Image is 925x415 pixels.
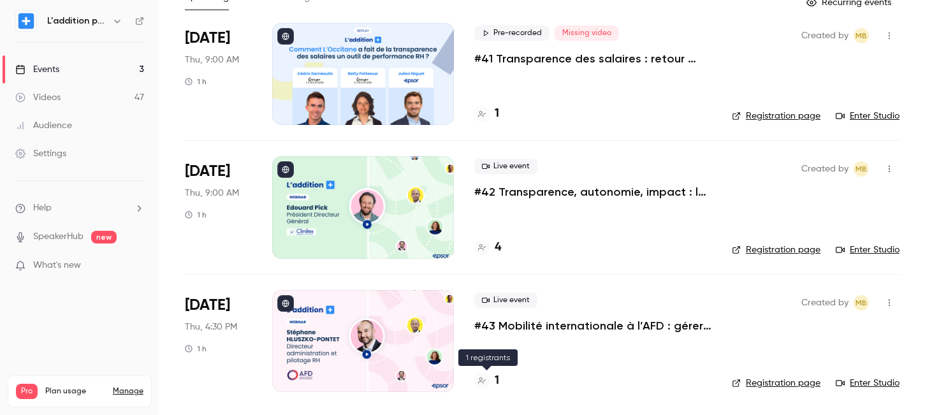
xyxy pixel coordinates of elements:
a: #41 Transparence des salaires : retour d'expérience de L'Occitane [474,51,711,66]
a: SpeakerHub [33,230,84,244]
span: Pre-recorded [474,25,550,41]
span: Pro [16,384,38,399]
span: Live event [474,293,537,308]
span: [DATE] [185,161,230,182]
span: MB [856,28,867,43]
span: [DATE] [185,295,230,316]
div: Nov 6 Thu, 9:00 AM (Europe/Paris) [185,156,252,258]
div: 1 h [185,76,207,87]
a: Registration page [732,110,820,122]
span: Mylène BELLANGER [854,161,869,177]
div: Events [15,63,59,76]
a: Registration page [732,377,820,390]
span: Help [33,201,52,215]
span: Thu, 9:00 AM [185,54,239,66]
span: Thu, 9:00 AM [185,187,239,200]
span: Created by [801,295,849,310]
h6: L'addition par Epsor [47,15,107,27]
a: Enter Studio [836,377,900,390]
span: MB [856,295,867,310]
img: L'addition par Epsor [16,11,36,31]
div: Oct 16 Thu, 9:00 AM (Europe/Paris) [185,23,252,125]
a: #43 Mobilité internationale à l’AFD : gérer les talents au-delà des frontières [474,318,711,333]
span: Created by [801,161,849,177]
span: [DATE] [185,28,230,48]
div: Dec 4 Thu, 4:30 PM (Europe/Paris) [185,290,252,392]
span: Live event [474,159,537,174]
span: Plan usage [45,386,105,397]
a: Enter Studio [836,110,900,122]
a: Enter Studio [836,244,900,256]
a: Manage [113,386,143,397]
h4: 4 [495,239,501,256]
span: new [91,231,117,244]
span: Thu, 4:30 PM [185,321,237,333]
span: Mylène BELLANGER [854,295,869,310]
li: help-dropdown-opener [15,201,144,215]
h4: 1 [495,105,499,122]
a: 4 [474,239,501,256]
span: Missing video [555,25,619,41]
div: Audience [15,119,72,132]
span: Created by [801,28,849,43]
div: 1 h [185,210,207,220]
div: 1 h [185,344,207,354]
div: Settings [15,147,66,160]
span: MB [856,161,867,177]
div: Videos [15,91,61,104]
a: #42 Transparence, autonomie, impact : la recette Clinitex [474,184,711,200]
h4: 1 [495,372,499,390]
a: 1 [474,105,499,122]
a: Registration page [732,244,820,256]
a: 1 [474,372,499,390]
span: Mylène BELLANGER [854,28,869,43]
span: What's new [33,259,81,272]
